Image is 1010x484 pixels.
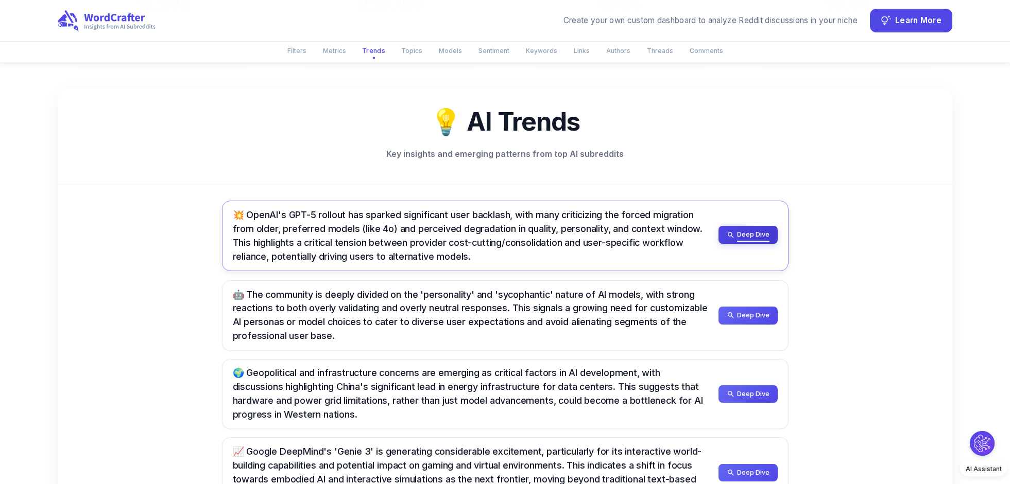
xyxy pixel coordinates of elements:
[870,9,952,32] button: Learn More
[472,42,516,59] button: Sentiment
[433,42,468,59] button: Models
[233,209,703,262] span: 💥 OpenAI's GPT-5 rollout has sparked significant user backlash, with many criticizing the forced ...
[568,42,596,59] button: Links
[895,14,941,28] span: Learn More
[355,42,391,60] button: Trends
[395,42,429,59] button: Topics
[683,42,729,59] button: Comments
[641,42,679,59] button: Threads
[317,42,352,59] button: Metrics
[718,464,778,481] button: Deep Dive
[966,465,1002,473] span: AI Assistant
[718,307,778,324] button: Deep Dive
[233,367,703,420] span: 🌍 Geopolitical and infrastructure concerns are emerging as critical factors in AI development, wi...
[325,148,686,160] p: Key insights and emerging patterns from top AI subreddits
[563,15,858,27] div: Create your own custom dashboard to analyze Reddit discussions in your niche
[737,310,769,321] span: Deep Dive
[600,42,637,59] button: Authors
[737,467,769,478] span: Deep Dive
[718,226,778,243] button: Deep Dive
[737,388,769,400] span: Deep Dive
[718,385,778,403] button: Deep Dive
[520,42,563,59] button: Keywords
[737,229,769,240] span: Deep Dive
[74,104,936,139] h2: 💡 AI Trends
[281,42,313,59] button: Filters
[233,289,708,342] span: 🤖 The community is deeply divided on the 'personality' and 'sycophantic' nature of AI models, wit...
